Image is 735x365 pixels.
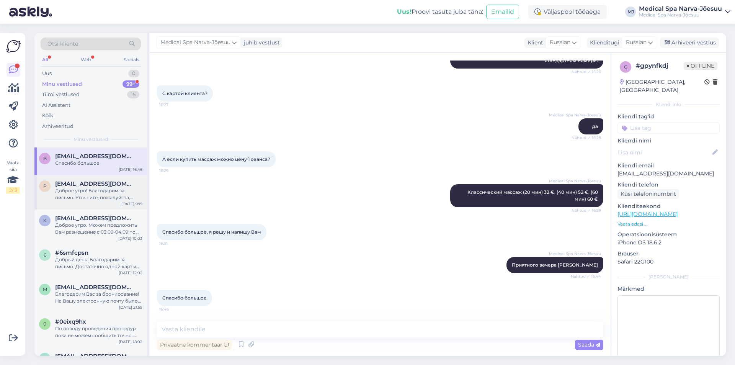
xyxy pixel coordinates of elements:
[42,101,70,109] div: AI Assistent
[639,12,722,18] div: Medical Spa Narva-Jõesuu
[617,181,720,189] p: Kliendi telefon
[162,295,207,301] span: Спасибо большое
[43,155,47,161] span: b
[512,262,598,268] span: Приятного вечера [PERSON_NAME]
[55,187,142,201] div: Доброе утро! Благодарим за письмо. Уточните, пожалуйста, желаемые даты размещения, а также по как...
[617,231,720,239] p: Operatsioonisüsteem
[486,5,519,19] button: Emailid
[127,91,139,98] div: 15
[42,70,52,77] div: Uus
[55,180,135,187] span: planeta37@mail.ru
[42,123,73,130] div: Arhiveeritud
[55,291,142,304] div: Благодарим Вас за бронирование! На Вашу электронную почту было отправлено подтверждение бронирова...
[617,221,720,228] p: Vaata edasi ...
[617,162,720,170] p: Kliendi email
[617,250,720,258] p: Brauser
[41,55,49,65] div: All
[617,101,720,108] div: Kliendi info
[47,40,78,48] span: Otsi kliente
[55,353,135,360] span: natalja-filippova@bk.ru
[572,69,601,75] span: Nähtud ✓ 16:26
[625,7,636,17] div: MJ
[55,153,135,160] span: brigitta5@list.ru
[159,306,188,312] span: 16:46
[617,285,720,293] p: Märkmed
[6,39,21,54] img: Askly Logo
[55,249,88,256] span: #6smfcpsn
[617,189,679,199] div: Küsi telefoninumbrit
[587,39,619,47] div: Klienditugi
[660,38,719,48] div: Arhiveeri vestlus
[160,38,230,47] span: Medical Spa Narva-Jõesuu
[639,6,722,12] div: Medical Spa Narva-Jõesuu
[639,6,730,18] a: Medical Spa Narva-JõesuuMedical Spa Narva-Jõesuu
[572,208,601,213] span: Nähtud ✓ 16:29
[617,211,678,218] a: [URL][DOMAIN_NAME]
[43,355,47,361] span: n
[549,178,601,184] span: Medical Spa Narva-Jõesuu
[549,251,601,257] span: Medical Spa Narva-Jõesuu
[617,170,720,178] p: [EMAIL_ADDRESS][DOMAIN_NAME]
[617,273,720,280] div: [PERSON_NAME]
[572,135,601,141] span: Nähtud ✓ 16:28
[55,325,142,339] div: По поводу проведения процедур пока не можем сообщить точно. Возможно, в период праздничных дней г...
[122,55,141,65] div: Socials
[397,8,412,15] b: Uus!
[684,62,717,70] span: Offline
[55,222,142,236] div: Доброе утро. Можем предложить Вам размещение с 03.09-04.09 по пакету: 1.мини-пакет "Здоровье" -ст...
[42,91,80,98] div: Tiimi vestlused
[43,286,47,292] span: m
[6,159,20,194] div: Vaata siia
[162,156,270,162] span: А если купить массаж можно цену 1 сеанса?
[617,239,720,247] p: iPhone OS 18.6.2
[626,38,647,47] span: Russian
[528,5,607,19] div: Väljaspool tööaega
[43,218,47,223] span: k
[119,304,142,310] div: [DATE] 21:55
[620,78,704,94] div: [GEOGRAPHIC_DATA], [GEOGRAPHIC_DATA]
[162,229,261,235] span: Спасибо большое, я решу и напишу Вам
[617,113,720,121] p: Kliendi tag'id
[550,38,570,47] span: Russian
[44,252,46,258] span: 6
[592,123,598,129] span: да
[571,273,601,279] span: Nähtud ✓ 16:44
[618,148,711,157] input: Lisa nimi
[241,39,280,47] div: juhib vestlust
[397,7,483,16] div: Proovi tasuta juba täna:
[467,189,599,202] span: Классический массаж (20 мин) 32 €, (40 мин) 52 €, (60 мин) 60 €
[118,236,142,241] div: [DATE] 10:03
[42,80,82,88] div: Minu vestlused
[162,90,207,96] span: С картой клиента?
[617,202,720,210] p: Klienditeekond
[55,160,142,167] div: Спасибо большое
[159,168,188,173] span: 16:29
[55,318,86,325] span: #0eixq9hx
[636,61,684,70] div: # gpynfkdj
[617,137,720,145] p: Kliendi nimi
[121,201,142,207] div: [DATE] 9:19
[6,187,20,194] div: 2 / 3
[43,321,46,327] span: 0
[55,215,135,222] span: kannuka25@gmail.com
[128,70,139,77] div: 0
[624,64,627,70] span: g
[55,284,135,291] span: marina.001@mail.ru
[119,339,142,345] div: [DATE] 18:02
[617,258,720,266] p: Safari 22G100
[73,136,108,143] span: Minu vestlused
[159,102,188,108] span: 16:27
[55,256,142,270] div: Добрый день! Благодарим за письмо. Достаточно одной карты клиента. Хорошего дня!
[119,270,142,276] div: [DATE] 12:02
[42,112,53,119] div: Kõik
[79,55,93,65] div: Web
[159,241,188,246] span: 16:31
[578,341,600,348] span: Saada
[157,340,232,350] div: Privaatne kommentaar
[119,167,142,172] div: [DATE] 16:46
[617,122,720,134] input: Lisa tag
[524,39,543,47] div: Klient
[122,80,139,88] div: 99+
[43,183,47,189] span: p
[549,112,601,118] span: Medical Spa Narva-Jõesuu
